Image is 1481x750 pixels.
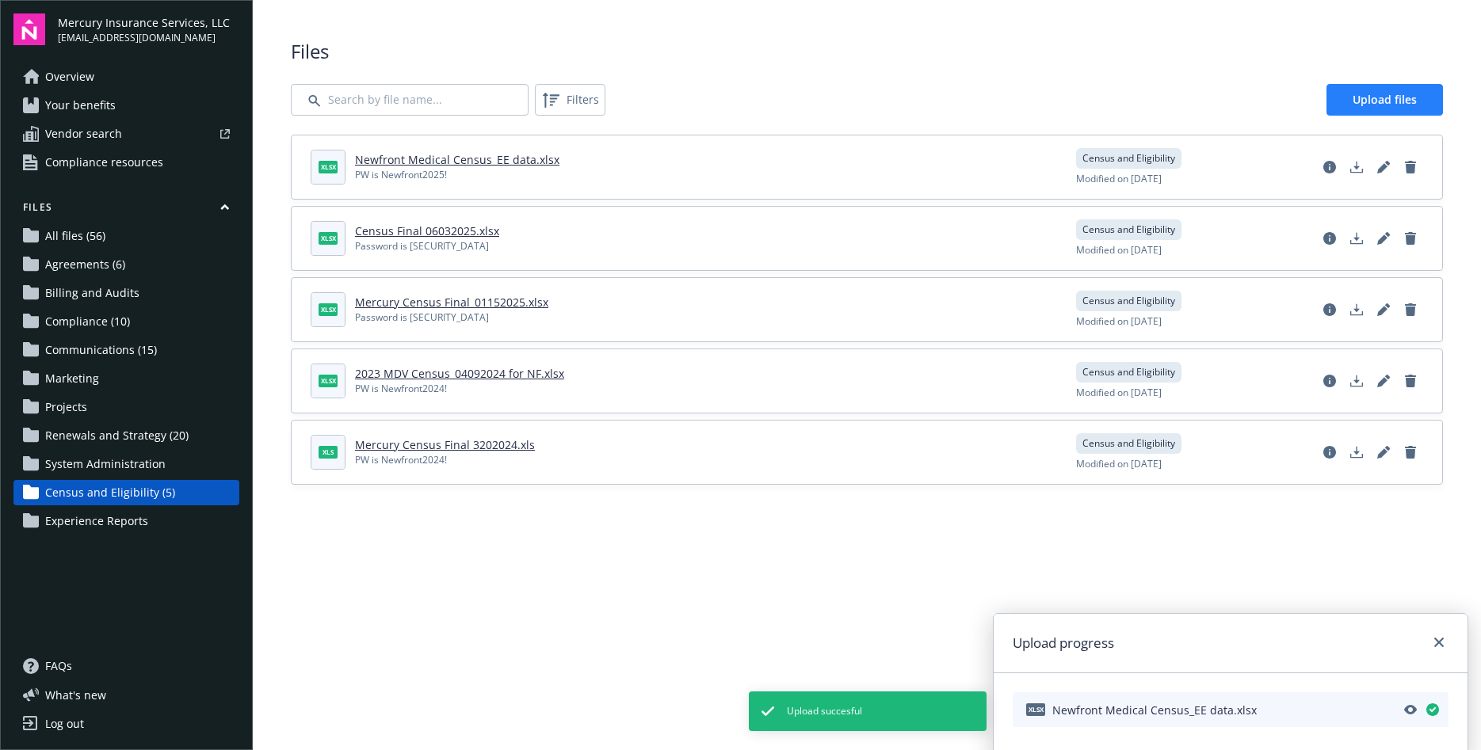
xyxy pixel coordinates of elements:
[355,437,535,452] a: Mercury Census Final 3202024.xls
[1371,440,1396,465] a: Edit document
[1398,440,1423,465] a: Delete document
[13,653,239,679] a: FAQs
[45,451,166,477] span: System Administration
[355,382,564,396] div: PW is Newfront2024!
[58,13,239,45] button: Mercury Insurance Services, LLC[EMAIL_ADDRESS][DOMAIN_NAME]
[45,366,99,391] span: Marketing
[319,446,338,458] span: xls
[45,309,130,334] span: Compliance (10)
[13,366,239,391] a: Marketing
[1082,294,1175,308] span: Census and Eligibility
[45,150,163,175] span: Compliance resources
[1371,226,1396,251] a: Edit document
[1076,314,1162,329] span: Modified on [DATE]
[291,38,1443,65] span: Files
[567,91,599,108] span: Filters
[355,152,559,167] a: Newfront Medical Census_EE data.xlsx
[45,121,122,147] span: Vendor search
[13,451,239,477] a: System Administration
[45,337,157,363] span: Communications (15)
[1082,365,1175,379] span: Census and Eligibility
[1344,154,1369,180] a: Download document
[1398,226,1423,251] a: Delete document
[355,295,548,310] a: Mercury Census Final_01152025.xlsx
[355,453,535,467] div: PW is Newfront2024!
[1371,154,1396,180] a: Edit document
[45,64,94,89] span: Overview
[13,480,239,505] a: Census and Eligibility (5)
[1082,223,1175,237] span: Census and Eligibility
[355,366,564,381] a: 2023 MDV Census_04092024 for NF.xlsx
[13,150,239,175] a: Compliance resources
[1076,243,1162,257] span: Modified on [DATE]
[13,200,239,220] button: Files
[355,310,548,325] div: Password is [SECURITY_DATA]
[319,375,338,386] span: xlsx
[13,337,239,363] a: Communications (15)
[45,508,148,534] span: Experience Reports
[535,84,605,116] button: Filters
[319,303,338,315] span: xlsx
[355,223,499,238] a: Census Final 06032025.xlsx
[1429,633,1449,652] a: close
[1398,697,1423,722] a: Preview
[45,394,87,420] span: Projects
[13,687,132,703] button: What's new
[13,64,239,89] a: Overview
[1082,151,1175,166] span: Census and Eligibility
[13,13,45,45] img: navigator-logo.svg
[787,704,862,718] span: Upload succesful
[13,280,239,306] a: Billing and Audits
[1026,703,1045,715] span: xlsx
[45,252,125,277] span: Agreements (6)
[13,508,239,534] a: Experience Reports
[319,161,338,173] span: xlsx
[1398,368,1423,394] a: Delete document
[1398,297,1423,322] a: Delete document
[13,121,239,147] a: Vendor search
[1076,457,1162,471] span: Modified on [DATE]
[13,394,239,420] a: Projects
[13,252,239,277] a: Agreements (6)
[13,93,239,118] a: Your benefits
[1353,92,1417,107] span: Upload files
[319,232,338,244] span: xlsx
[1317,368,1342,394] a: View file details
[45,480,175,505] span: Census and Eligibility (5)
[45,653,72,679] span: FAQs
[1317,226,1342,251] a: View file details
[1052,702,1257,718] span: Newfront Medical Census_EE data.xlsx
[1317,297,1342,322] a: View file details
[13,423,239,448] a: Renewals and Strategy (20)
[45,687,106,703] span: What ' s new
[45,280,139,306] span: Billing and Audits
[1013,633,1114,653] h1: Upload progress
[1317,154,1342,180] a: View file details
[1398,154,1423,180] a: Delete document
[1326,84,1443,116] a: Upload files
[45,711,84,737] div: Log out
[1344,226,1369,251] a: Download document
[1344,440,1369,465] a: Download document
[13,309,239,334] a: Compliance (10)
[1344,368,1369,394] a: Download document
[355,239,499,253] div: Password is [SECURITY_DATA]
[355,168,559,182] div: PW is Newfront2025!
[45,423,189,448] span: Renewals and Strategy (20)
[45,93,116,118] span: Your benefits
[1371,297,1396,322] a: Edit document
[1082,436,1175,451] span: Census and Eligibility
[1344,297,1369,322] a: Download document
[1371,368,1396,394] a: Edit document
[1076,172,1162,186] span: Modified on [DATE]
[58,14,230,31] span: Mercury Insurance Services, LLC
[1076,386,1162,400] span: Modified on [DATE]
[45,223,105,249] span: All files (56)
[538,87,602,112] span: Filters
[13,223,239,249] a: All files (56)
[1317,440,1342,465] a: View file details
[58,31,230,45] span: [EMAIL_ADDRESS][DOMAIN_NAME]
[291,84,529,116] input: Search by file name...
